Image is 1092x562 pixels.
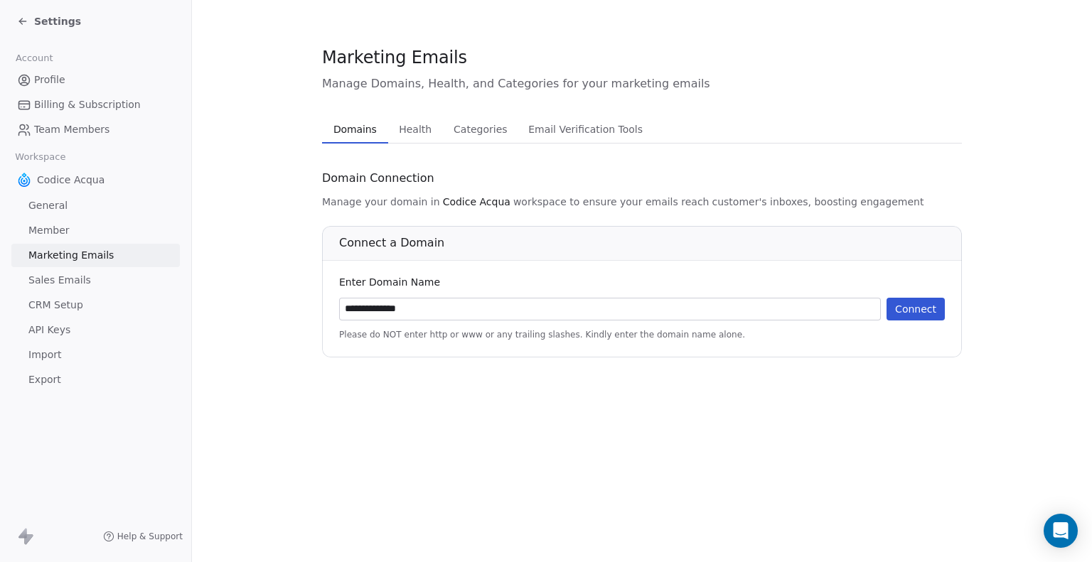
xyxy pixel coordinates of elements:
[28,347,61,362] span: Import
[523,119,648,139] span: Email Verification Tools
[448,119,513,139] span: Categories
[11,293,180,317] a: CRM Setup
[103,531,183,542] a: Help & Support
[34,122,109,137] span: Team Members
[339,275,945,289] div: Enter Domain Name
[712,195,924,209] span: customer's inboxes, boosting engagement
[34,72,65,87] span: Profile
[339,329,945,340] span: Please do NOT enter http or www or any trailing slashes. Kindly enter the domain name alone.
[322,47,467,68] span: Marketing Emails
[322,75,962,92] span: Manage Domains, Health, and Categories for your marketing emails
[28,298,83,313] span: CRM Setup
[28,323,70,337] span: API Keys
[11,318,180,342] a: API Keys
[117,531,183,542] span: Help & Support
[443,195,510,209] span: Codice Acqua
[339,236,444,249] span: Connect a Domain
[9,48,59,69] span: Account
[34,97,141,112] span: Billing & Subscription
[34,14,81,28] span: Settings
[11,244,180,267] a: Marketing Emails
[11,118,180,141] a: Team Members
[17,173,31,187] img: logo.png
[322,170,434,187] span: Domain Connection
[11,269,180,292] a: Sales Emails
[28,273,91,288] span: Sales Emails
[28,372,61,387] span: Export
[37,173,105,187] span: Codice Acqua
[28,223,70,238] span: Member
[28,198,68,213] span: General
[322,195,440,209] span: Manage your domain in
[513,195,710,209] span: workspace to ensure your emails reach
[11,219,180,242] a: Member
[11,68,180,92] a: Profile
[17,14,81,28] a: Settings
[9,146,72,168] span: Workspace
[28,248,114,263] span: Marketing Emails
[11,343,180,367] a: Import
[11,194,180,217] a: General
[887,298,945,320] button: Connect
[328,119,382,139] span: Domains
[393,119,437,139] span: Health
[11,368,180,391] a: Export
[11,93,180,117] a: Billing & Subscription
[1044,514,1078,548] div: Open Intercom Messenger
